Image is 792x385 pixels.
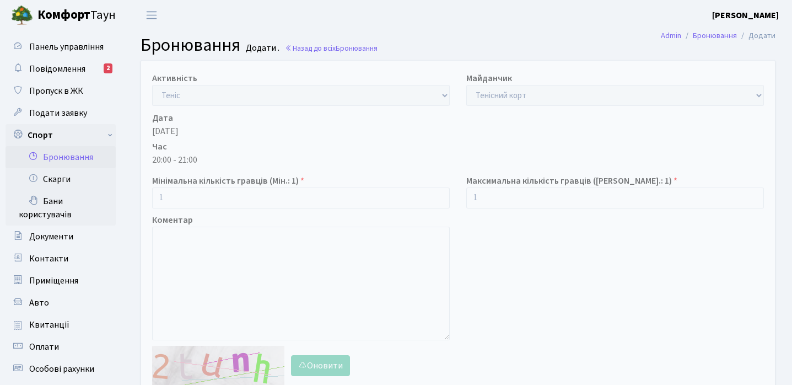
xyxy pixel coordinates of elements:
label: Мінімальна кількість гравців (Мін.: 1) [152,174,304,188]
span: Контакти [29,253,68,265]
button: Оновити [291,355,350,376]
button: Переключити навігацію [138,6,165,24]
a: Бронювання [693,30,737,41]
span: Подати заявку [29,107,87,119]
span: Панель управління [29,41,104,53]
span: Особові рахунки [29,363,94,375]
nav: breadcrumb [644,24,792,47]
li: Додати [737,30,775,42]
label: Максимальна кількість гравців ([PERSON_NAME].: 1) [466,174,677,188]
a: Пропуск в ЖК [6,80,116,102]
a: Панель управління [6,36,116,58]
label: Дата [152,111,173,125]
span: Приміщення [29,275,78,287]
a: Повідомлення2 [6,58,116,80]
a: Скарги [6,168,116,190]
label: Майданчик [466,72,512,85]
span: Оплати [29,341,59,353]
label: Активність [152,72,197,85]
a: Оплати [6,336,116,358]
b: Комфорт [37,6,90,24]
a: Особові рахунки [6,358,116,380]
a: Контакти [6,248,116,270]
label: Коментар [152,213,193,227]
label: Час [152,140,167,153]
span: Пропуск в ЖК [29,85,83,97]
a: Подати заявку [6,102,116,124]
span: Авто [29,297,49,309]
a: Квитанції [6,314,116,336]
a: Бронювання [6,146,116,168]
img: logo.png [11,4,33,26]
a: Документи [6,226,116,248]
div: [DATE] [152,125,764,138]
a: Назад до всіхБронювання [285,43,378,54]
a: [PERSON_NAME] [712,9,779,22]
a: Приміщення [6,270,116,292]
a: Бани користувачів [6,190,116,226]
a: Авто [6,292,116,314]
span: Бронювання [336,43,378,54]
span: Бронювання [141,33,240,58]
span: Квитанції [29,319,69,331]
a: Спорт [6,124,116,146]
div: 20:00 - 21:00 [152,153,764,167]
span: Документи [29,231,73,243]
a: Admin [661,30,681,41]
span: Повідомлення [29,63,85,75]
span: Таун [37,6,116,25]
div: 2 [104,63,112,73]
small: Додати . [244,43,279,54]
